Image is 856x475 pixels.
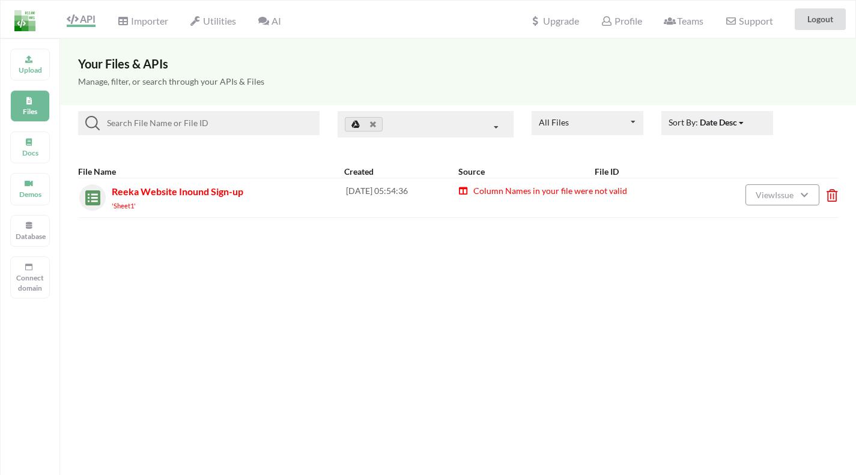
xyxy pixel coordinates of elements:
b: File ID [595,166,619,177]
small: 'Sheet1' [112,202,136,210]
span: Teams [664,15,703,26]
img: searchIcon.svg [85,116,100,130]
span: Support [725,16,773,26]
input: Search File Name or File ID [100,116,315,130]
p: Files [16,106,44,116]
button: Logout [795,8,846,30]
div: Date Desc [700,116,737,129]
span: AI [258,15,281,26]
p: Database [16,231,44,241]
span: Profile [601,15,642,26]
b: File Name [78,166,116,177]
span: Upgrade [530,16,579,26]
p: Docs [16,148,44,158]
span: Utilities [190,15,236,26]
h5: Manage, filter, or search through your APIs & Files [78,77,838,87]
span: Sort By: [669,117,745,127]
span: Importer [117,15,168,26]
div: All Files [539,118,569,127]
b: Created [344,166,374,177]
h3: Your Files & APIs [78,56,838,71]
span: Column Names in your file were not valid [472,186,627,196]
span: Reeka Website Inound Sign-up [112,186,243,197]
img: LogoIcon.png [14,10,35,31]
button: ViewIssue [745,184,819,205]
img: sheets.7a1b7961.svg [79,184,100,205]
span: API [67,13,96,25]
p: Upload [16,65,44,75]
p: Connect domain [16,273,44,293]
div: [DATE] 05:54:36 [346,184,458,211]
p: Demos [16,189,44,199]
span: View Issue [756,190,797,200]
b: Source [458,166,485,177]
